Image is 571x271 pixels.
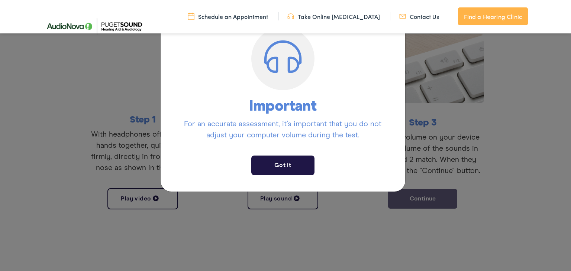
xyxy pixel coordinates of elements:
[287,12,380,20] a: Take Online [MEDICAL_DATA]
[251,156,314,175] button: Close
[188,12,268,20] a: Schedule an Appointment
[179,118,387,141] p: For an accurate assessment, it’s important that you do not adjust your computer volume during the...
[458,7,528,25] a: Find a Hearing Clinic
[399,12,439,20] a: Contact Us
[399,12,406,20] img: utility icon
[188,12,194,20] img: utility icon
[179,99,387,114] h6: Important
[287,12,294,20] img: utility icon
